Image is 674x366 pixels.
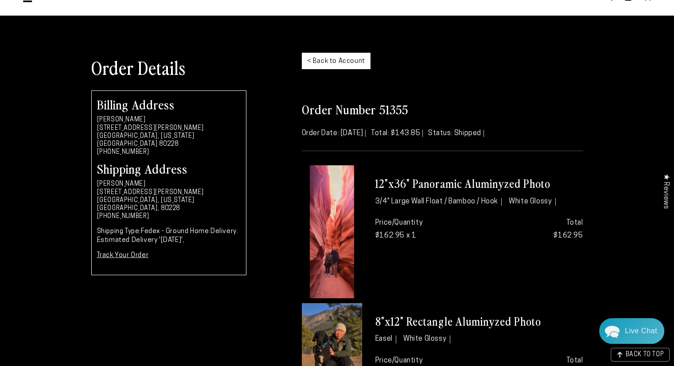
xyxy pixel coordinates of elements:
li: [GEOGRAPHIC_DATA], [US_STATE] [97,197,241,205]
strong: Shipping Type: [97,228,141,235]
h2: Billing Address [97,98,241,110]
div: Contact Us Directly [625,318,657,344]
div: Click to open Judge.me floating reviews tab [657,167,674,216]
li: [GEOGRAPHIC_DATA], [US_STATE] [97,132,241,140]
h2: Shipping Address [97,162,241,175]
p: $162.95 [486,217,583,242]
span: Status: Shipped [428,130,484,137]
li: [GEOGRAPHIC_DATA], 80228 [97,205,241,213]
li: [STREET_ADDRESS][PERSON_NAME] [97,189,241,197]
strong: Total [566,357,583,364]
li: White Glossy [403,335,450,343]
strong: [PERSON_NAME] [97,181,146,187]
strong: Total [566,219,583,226]
li: Easel [375,335,397,343]
a: < Back to Account [302,53,370,69]
h3: 12"x36" Panoramic Aluminyzed Photo [375,176,583,191]
li: White Glossy [509,198,556,206]
a: Track Your Order [97,252,149,259]
p: Price/Quantity $162.95 x 1 [375,217,472,242]
strong: [PERSON_NAME] [97,117,146,123]
img: 12"x36" Panoramic White Glossy Aluminyzed Photo - 3/4" Large Wall Float / Hook [310,165,354,298]
div: Chat widget toggle [599,318,664,344]
li: [STREET_ADDRESS][PERSON_NAME] [97,125,241,132]
p: Fedex - Ground Home Delivery. Estimated Delivery '[DATE]', [97,227,241,245]
h2: Order Number 51355 [302,101,583,117]
li: 3/4" Large Wall Float / Bamboo / Hook [375,198,502,206]
span: Order Date: [DATE] [302,130,366,137]
span: BACK TO TOP [625,352,664,358]
li: [GEOGRAPHIC_DATA] 80228 [97,140,241,148]
span: Total: $143.85 [371,130,423,137]
h3: 8"x12" Rectangle Aluminyzed Photo [375,314,583,329]
li: [PHONE_NUMBER] [97,213,241,221]
h1: Order Details [91,56,288,79]
li: [PHONE_NUMBER] [97,148,241,156]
